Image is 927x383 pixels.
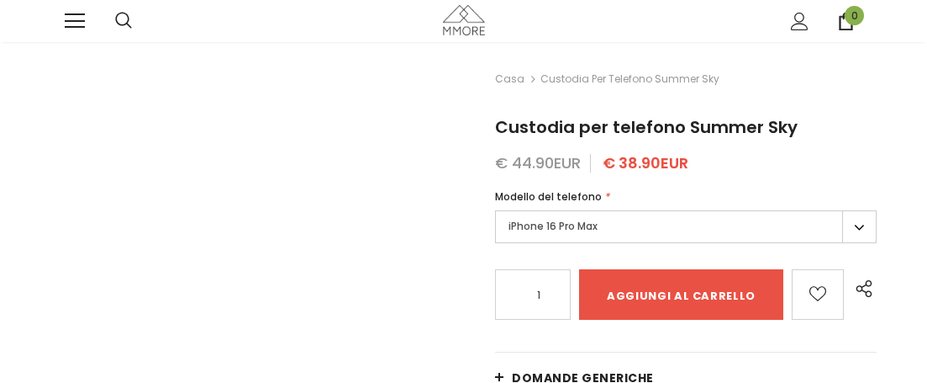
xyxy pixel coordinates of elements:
input: Aggiungi al carrello [579,269,782,320]
span: Custodia per telefono Summer Sky [495,115,798,139]
label: iPhone 16 Pro Max [495,210,877,243]
span: Modello del telefono [495,189,602,204]
img: Casi MMORE [443,5,485,35]
span: € 44.90EUR [495,152,581,173]
span: € 38.90EUR [603,152,688,173]
span: Custodia per telefono Summer Sky [540,69,719,89]
a: Casa [495,69,524,89]
a: 0 [837,13,855,30]
span: 0 [845,6,864,25]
